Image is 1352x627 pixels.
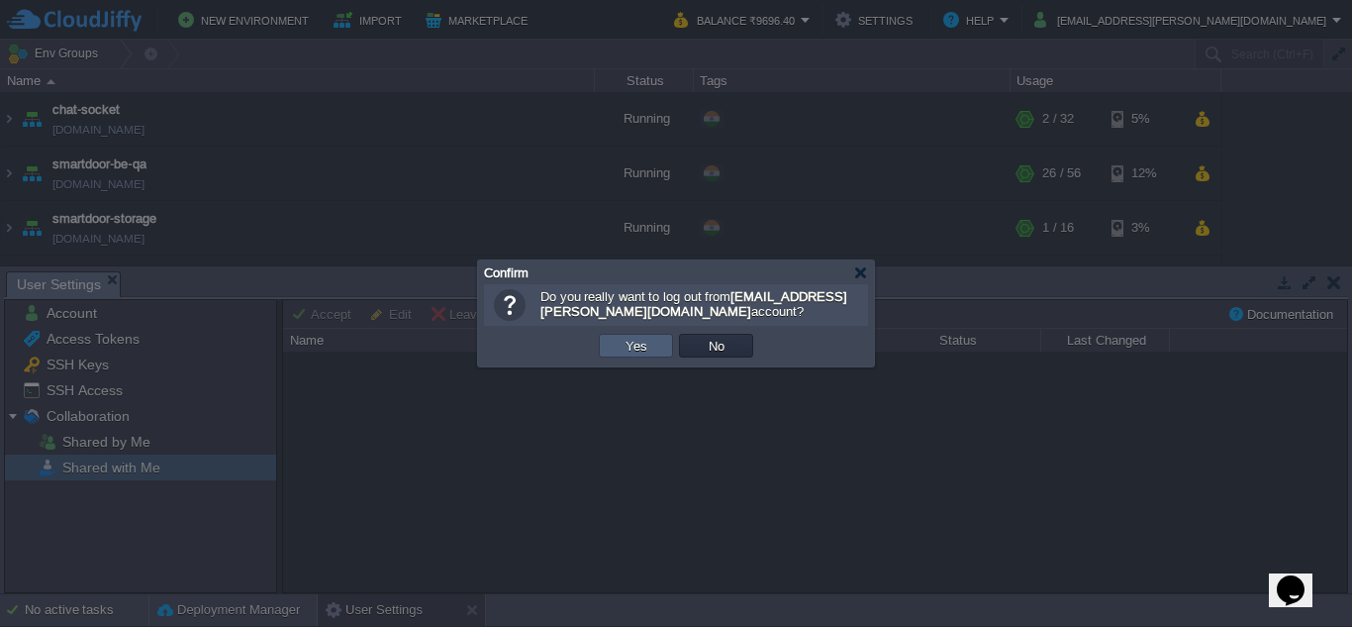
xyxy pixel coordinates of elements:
[620,337,653,355] button: Yes
[484,265,529,280] span: Confirm
[540,289,847,319] span: Do you really want to log out from account?
[1269,548,1332,607] iframe: chat widget
[540,289,847,319] b: [EMAIL_ADDRESS][PERSON_NAME][DOMAIN_NAME]
[703,337,730,355] button: No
